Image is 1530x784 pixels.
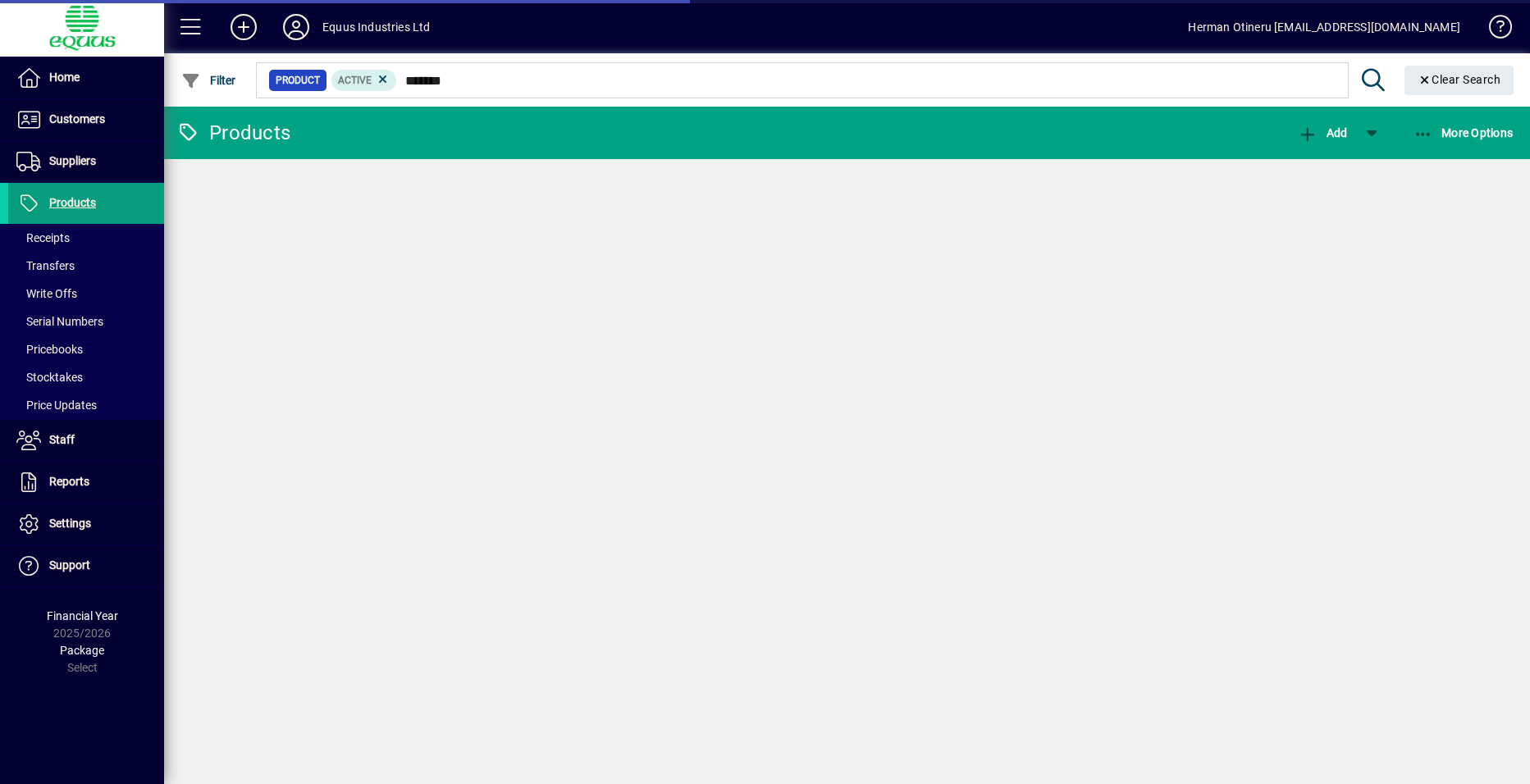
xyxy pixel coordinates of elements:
span: Staff [49,433,75,446]
span: Customers [49,112,105,125]
span: Products [49,196,96,209]
span: More Options [1414,126,1514,139]
span: Transfers [16,259,75,272]
span: Add [1298,126,1347,139]
div: Products [176,120,290,146]
a: Transfers [8,252,164,280]
span: Package [60,644,104,657]
button: Add [217,12,270,42]
a: Reports [8,462,164,503]
a: Price Updates [8,391,164,419]
a: Home [8,57,164,98]
span: Settings [49,517,91,530]
div: Herman Otineru [EMAIL_ADDRESS][DOMAIN_NAME] [1188,14,1460,40]
div: Equus Industries Ltd [322,14,431,40]
span: Financial Year [47,609,118,622]
span: Suppliers [49,154,96,167]
span: Product [276,72,320,89]
button: Profile [270,12,322,42]
span: Reports [49,475,89,488]
button: Clear [1404,66,1514,95]
span: Active [338,75,372,86]
a: Suppliers [8,141,164,182]
span: Stocktakes [16,371,83,384]
span: Home [49,71,80,84]
a: Pricebooks [8,335,164,363]
button: Filter [177,66,240,95]
a: Serial Numbers [8,308,164,335]
span: Price Updates [16,399,97,412]
span: Support [49,558,90,572]
a: Receipts [8,224,164,252]
a: Support [8,545,164,586]
span: Filter [181,74,236,87]
a: Settings [8,504,164,545]
span: Clear Search [1418,73,1501,86]
button: More Options [1409,118,1518,148]
span: Receipts [16,231,70,244]
mat-chip: Activation Status: Active [331,70,397,91]
span: Serial Numbers [16,315,103,328]
a: Stocktakes [8,363,164,391]
span: Pricebooks [16,343,83,356]
button: Add [1294,118,1351,148]
span: Write Offs [16,287,77,300]
a: Write Offs [8,280,164,308]
a: Customers [8,99,164,140]
a: Knowledge Base [1477,3,1509,57]
a: Staff [8,420,164,461]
